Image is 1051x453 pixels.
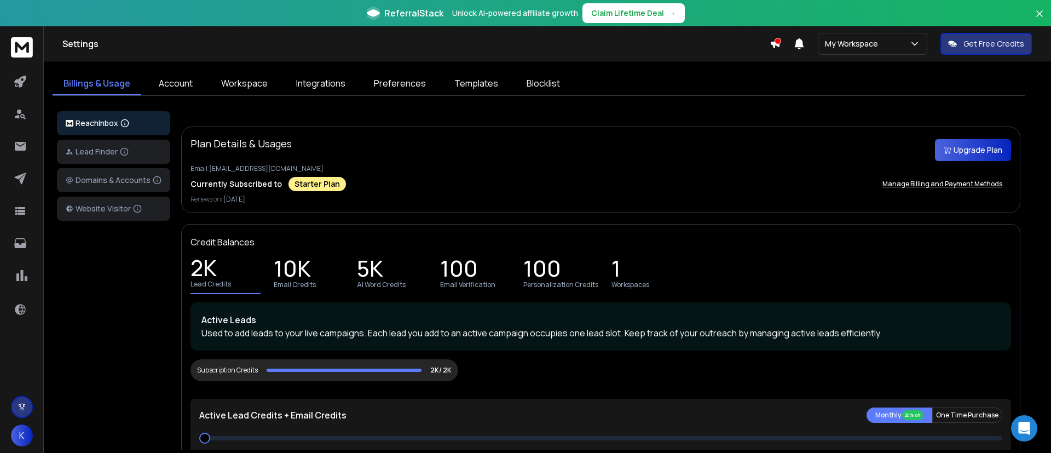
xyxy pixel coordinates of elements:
[148,72,204,95] a: Account
[611,280,649,289] p: Workspaces
[190,262,217,278] p: 2K
[668,8,676,19] span: →
[62,37,770,50] h1: Settings
[825,38,882,49] p: My Workspace
[932,408,1002,423] button: One Time Purchase
[963,38,1024,49] p: Get Free Credits
[452,8,578,19] p: Unlock AI-powered affiliate growth
[1032,7,1047,33] button: Close banner
[935,139,1011,161] button: Upgrade Plan
[867,408,932,423] button: Monthly 20% off
[357,263,383,278] p: 5K
[66,120,73,127] img: logo
[357,280,406,289] p: AI Word Credits
[443,72,509,95] a: Templates
[197,366,258,375] div: Subscription Credits
[516,72,571,95] a: Blocklist
[440,263,478,278] p: 100
[274,263,311,278] p: 10K
[288,177,346,191] div: Starter Plan
[384,7,443,20] span: ReferralStack
[285,72,356,95] a: Integrations
[190,236,255,249] p: Credit Balances
[57,140,170,164] button: Lead Finder
[190,164,1011,173] p: Email: [EMAIL_ADDRESS][DOMAIN_NAME]
[430,366,452,375] p: 2K/ 2K
[201,326,1000,340] p: Used to add leads to your live campaigns. Each lead you add to an active campaign occupies one le...
[874,173,1011,195] button: Manage Billing and Payment Methods
[201,313,1000,326] p: Active Leads
[440,280,495,289] p: Email Verification
[190,136,292,151] p: Plan Details & Usages
[11,425,33,446] button: K
[882,180,1002,188] p: Manage Billing and Payment Methods
[57,111,170,135] button: ReachInbox
[57,197,170,221] button: Website Visitor
[53,72,141,95] a: Billings & Usage
[902,410,923,420] div: 20% off
[523,263,561,278] p: 100
[940,33,1032,55] button: Get Free Credits
[274,280,316,289] p: Email Credits
[190,195,1011,204] p: Renews on:
[223,194,245,204] span: [DATE]
[57,168,170,192] button: Domains & Accounts
[1011,415,1037,441] div: Open Intercom Messenger
[611,263,621,278] p: 1
[582,3,685,23] button: Claim Lifetime Deal→
[523,280,598,289] p: Personalization Credits
[190,179,282,190] p: Currently Subscribed to
[190,280,231,289] p: Lead Credits
[199,409,347,422] p: Active Lead Credits + Email Credits
[363,72,437,95] a: Preferences
[210,72,279,95] a: Workspace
